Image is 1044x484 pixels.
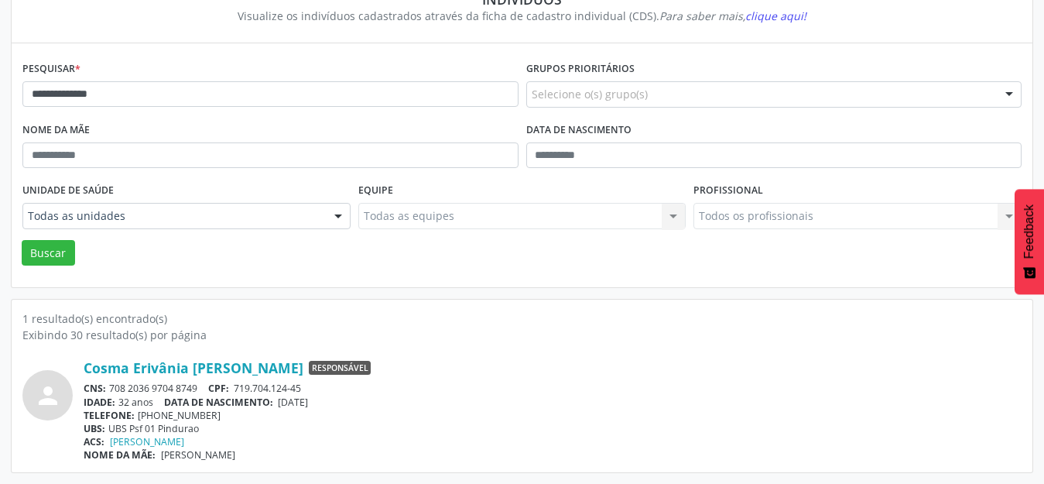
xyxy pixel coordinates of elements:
div: UBS Psf 01 Pindurao [84,422,1022,435]
span: DATA DE NASCIMENTO: [164,396,273,409]
span: IDADE: [84,396,115,409]
span: 719.704.124-45 [234,382,301,395]
a: Cosma Erivânia [PERSON_NAME] [84,359,303,376]
label: Pesquisar [22,57,80,81]
span: TELEFONE: [84,409,135,422]
i: Para saber mais, [659,9,806,23]
label: Equipe [358,179,393,203]
div: 1 resultado(s) encontrado(s) [22,311,1022,327]
div: [PHONE_NUMBER] [84,409,1022,422]
span: CNS: [84,382,106,395]
label: Profissional [693,179,763,203]
label: Data de nascimento [526,118,632,142]
div: 32 anos [84,396,1022,409]
div: Exibindo 30 resultado(s) por página [22,327,1022,343]
div: Visualize os indivíduos cadastrados através da ficha de cadastro individual (CDS). [33,8,1011,24]
span: Todas as unidades [28,208,319,224]
span: Selecione o(s) grupo(s) [532,86,648,102]
label: Nome da mãe [22,118,90,142]
label: Grupos prioritários [526,57,635,81]
button: Feedback - Mostrar pesquisa [1015,189,1044,294]
span: clique aqui! [745,9,806,23]
span: [DATE] [278,396,308,409]
span: UBS: [84,422,105,435]
span: Responsável [309,361,371,375]
label: Unidade de saúde [22,179,114,203]
a: [PERSON_NAME] [110,435,184,448]
button: Buscar [22,240,75,266]
span: ACS: [84,435,104,448]
span: [PERSON_NAME] [161,448,235,462]
span: NOME DA MÃE: [84,448,156,462]
span: CPF: [208,382,229,395]
i: person [34,382,62,410]
div: 708 2036 9704 8749 [84,382,1022,395]
span: Feedback [1022,204,1036,259]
